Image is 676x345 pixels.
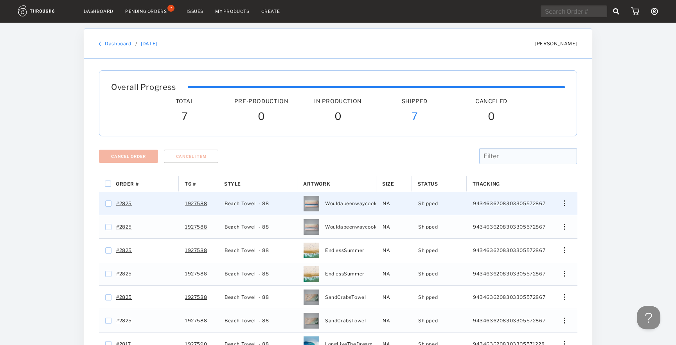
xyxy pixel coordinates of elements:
button: Cancel Order [99,150,158,163]
span: Style [224,181,241,187]
span: Cancel Item [176,154,207,159]
span: EndlessSummer [325,269,365,279]
img: 1650_Thumb_e97e1813c5c14494bd572f59dd5caeb4-650-.png [304,313,319,329]
span: [PERSON_NAME] [535,41,577,46]
div: NA [376,262,412,285]
img: meatball_vertical.0c7b41df.svg [564,318,565,324]
span: In Production [314,98,362,104]
a: Dashboard [105,41,131,46]
span: Artwork [303,181,330,187]
a: #2825 [116,316,132,326]
span: 9434636208303305572867 [473,316,545,326]
span: Beach Towel - 88 [225,269,269,279]
img: meatball_vertical.0c7b41df.svg [564,247,565,253]
span: 9434636208303305572867 [473,269,545,279]
a: Dashboard [84,9,113,14]
span: Beach Towel - 88 [225,198,269,209]
span: Shipped [418,198,438,209]
span: Canceled [475,98,507,104]
span: 0 [258,110,265,124]
a: 1927588 [185,245,207,256]
a: Issues [187,9,203,14]
button: Cancel Item [164,150,219,163]
img: logo.1c10ca64.svg [18,5,72,16]
span: Overall Progress [111,82,176,92]
iframe: Toggle Customer Support [637,306,660,329]
div: Press SPACE to select this row. [99,192,577,215]
span: Shipped [418,222,438,232]
span: Size [382,181,394,187]
span: Beach Towel - 88 [225,292,269,302]
a: #2825 [116,222,132,232]
a: [DATE] [141,41,157,46]
div: Press SPACE to select this row. [99,309,577,332]
span: WouldabeenwaycoolerTowel [325,222,395,232]
span: Shipped [418,316,438,326]
div: Press SPACE to select this row. [99,239,577,262]
img: 1650_Thumb_8dc6678c014a40248b0eea90d017cf47-650-.png [304,196,319,211]
img: 1650_Thumb_e97e1813c5c14494bd572f59dd5caeb4-650-.png [304,290,319,305]
span: WouldabeenwaycoolerTowel [325,198,395,209]
img: icon_cart.dab5cea1.svg [631,7,639,15]
span: 9434636208303305572867 [473,198,545,209]
div: Press SPACE to select this row. [99,286,577,309]
div: Press SPACE to select this row. [99,215,577,239]
span: SandCrabsTowel [325,316,366,326]
span: Pre-Production [234,98,288,104]
span: 7 [412,110,418,124]
img: meatball_vertical.0c7b41df.svg [564,294,565,300]
a: 1927588 [185,292,207,302]
span: Shipped [418,245,438,256]
a: Pending Orders7 [125,8,175,15]
a: #2825 [116,269,132,279]
span: Order # [116,181,138,187]
a: 1927588 [185,269,207,279]
a: 1927588 [185,316,207,326]
a: 1927588 [185,198,207,209]
input: Search Order # [541,5,607,17]
input: Filter [479,148,577,164]
div: NA [376,286,412,309]
img: back_bracket.f28aa67b.svg [99,41,101,46]
span: Total [176,98,194,104]
div: Pending Orders [125,9,167,14]
span: Beach Towel - 88 [225,316,269,326]
img: meatball_vertical.0c7b41df.svg [564,200,565,206]
span: Tracking [473,181,500,187]
img: meatball_vertical.0c7b41df.svg [564,224,565,230]
a: 1927588 [185,222,207,232]
img: 7ff6aa40-7902-488b-88e1-a2aaaaab0d93-thumb.JPG [304,266,319,282]
span: Cancel Order [111,154,146,159]
img: meatball_vertical.0c7b41df.svg [564,271,565,277]
span: 9434636208303305572867 [473,292,545,302]
span: EndlessSummer [325,245,365,256]
a: Create [261,9,280,14]
div: NA [376,309,412,332]
span: 9434636208303305572867 [473,222,545,232]
span: 0 [334,110,342,124]
a: My Products [215,9,250,14]
img: 7ff6aa40-7902-488b-88e1-a2aaaaab0d93-thumb.JPG [304,243,319,258]
a: #2825 [116,292,132,302]
img: 1650_Thumb_8dc6678c014a40248b0eea90d017cf47-650-.png [304,219,319,235]
span: 7 [182,110,188,124]
span: 9434636208303305572867 [473,245,545,256]
span: SandCrabsTowel [325,292,366,302]
span: T6 # [185,181,196,187]
a: #2825 [116,245,132,256]
div: NA [376,239,412,262]
div: NA [376,192,412,215]
span: Beach Towel - 88 [225,245,269,256]
span: Status [418,181,438,187]
a: #2825 [116,198,132,209]
div: 7 [167,5,174,12]
span: Shipped [418,269,438,279]
span: Shipped [402,98,428,104]
span: Shipped [418,292,438,302]
div: NA [376,215,412,238]
div: / [135,41,137,46]
div: Press SPACE to select this row. [99,262,577,286]
span: Beach Towel - 88 [225,222,269,232]
span: 0 [488,110,495,124]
